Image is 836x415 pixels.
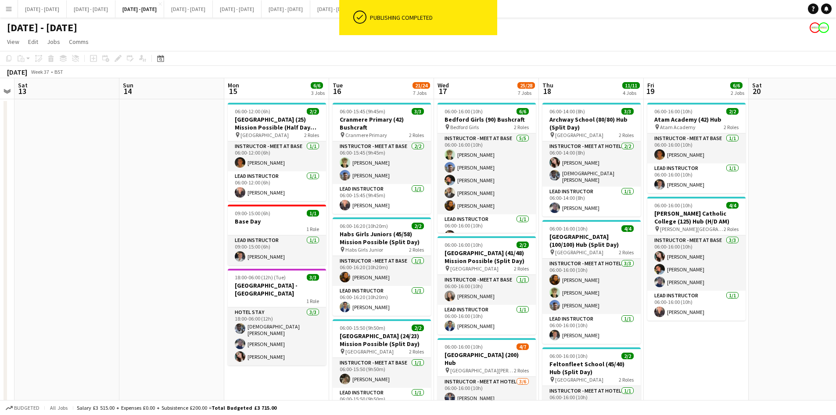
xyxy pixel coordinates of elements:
span: 2 Roles [514,124,529,130]
span: 2 Roles [514,367,529,374]
app-card-role: Instructor - Meet at Base1/106:00-15:50 (9h50m)[PERSON_NAME] [333,358,431,388]
span: [GEOGRAPHIC_DATA] [345,348,394,355]
button: [DATE] - [DATE] [262,0,310,18]
span: Sat [18,81,28,89]
app-card-role: Instructor - Meet at Base1/106:00-16:00 (10h)[PERSON_NAME] [647,134,746,163]
app-card-role: Instructor - Meet at Base1/106:00-16:20 (10h20m)[PERSON_NAME] [333,256,431,286]
app-card-role: Hotel Stay3/318:00-06:00 (12h)[DEMOGRAPHIC_DATA][PERSON_NAME][PERSON_NAME][PERSON_NAME] [228,307,326,365]
span: 2 Roles [409,132,424,138]
button: [DATE] - [DATE] [213,0,262,18]
span: Jobs [47,38,60,46]
span: 19 [646,86,654,96]
div: [DATE] [7,68,27,76]
div: 06:00-16:00 (10h)4/4[PERSON_NAME] Catholic College (125) Hub (H/D AM) [PERSON_NAME][GEOGRAPHIC_DA... [647,197,746,321]
app-card-role: Lead Instructor1/106:00-16:00 (10h)[PERSON_NAME] [647,163,746,193]
button: [DATE] - [DATE] [164,0,213,18]
h3: Cranmere Primary (42) Bushcraft [333,115,431,131]
app-job-card: 18:00-06:00 (12h) (Tue)3/3[GEOGRAPHIC_DATA] - [GEOGRAPHIC_DATA]1 RoleHotel Stay3/318:00-06:00 (12... [228,269,326,365]
span: Wed [438,81,449,89]
span: Tue [333,81,343,89]
span: 4/7 [517,343,529,350]
span: Edit [28,38,38,46]
a: Jobs [43,36,64,47]
div: 06:00-16:00 (10h)4/4[GEOGRAPHIC_DATA] (100/100) Hub (Split Day) [GEOGRAPHIC_DATA]2 RolesInstructo... [542,220,641,344]
h3: [GEOGRAPHIC_DATA] (200) Hub [438,351,536,367]
span: 2 Roles [724,124,739,130]
span: 1 Role [306,298,319,304]
app-card-role: Lead Instructor1/106:00-16:00 (10h)[PERSON_NAME] [438,305,536,335]
span: [GEOGRAPHIC_DATA] [450,265,499,272]
span: 2/2 [412,223,424,229]
a: Comms [65,36,92,47]
app-card-role: Lead Instructor1/106:00-16:00 (10h)[PERSON_NAME] [438,214,536,244]
span: 06:00-16:00 (10h) [549,225,588,232]
span: [GEOGRAPHIC_DATA] [240,132,289,138]
app-job-card: 06:00-16:00 (10h)6/6Bedford Girls (90) Bushcraft Bedford Girls2 RolesInstructor - Meet at Base5/5... [438,103,536,233]
span: 17 [436,86,449,96]
h3: [GEOGRAPHIC_DATA] - [GEOGRAPHIC_DATA] [228,281,326,297]
app-job-card: 06:00-12:00 (6h)2/2[GEOGRAPHIC_DATA] (25) Mission Possible (Half Day AM) [GEOGRAPHIC_DATA]2 Roles... [228,103,326,201]
span: 16 [331,86,343,96]
span: Atam Academy [660,124,696,130]
app-card-role: Instructor - Meet at Hotel3/306:00-16:00 (10h)[PERSON_NAME][PERSON_NAME][PERSON_NAME] [542,259,641,314]
span: 4/4 [621,225,634,232]
h3: Base Day [228,217,326,225]
span: 6/6 [311,82,323,89]
span: 06:00-16:00 (10h) [549,353,588,359]
app-card-role: Instructor - Meet at Hotel2/206:00-14:00 (8h)[PERSON_NAME][DEMOGRAPHIC_DATA][PERSON_NAME] [542,141,641,187]
app-job-card: 09:00-15:00 (6h)1/1Base Day1 RoleLead Instructor1/109:00-15:00 (6h)[PERSON_NAME] [228,205,326,265]
span: Week 37 [29,69,51,75]
span: [PERSON_NAME][GEOGRAPHIC_DATA] [660,226,724,232]
app-card-role: Instructor - Meet at Base1/106:00-12:00 (6h)[PERSON_NAME] [228,141,326,171]
h3: [GEOGRAPHIC_DATA] (100/100) Hub (Split Day) [542,233,641,249]
app-user-avatar: Programmes & Operations [810,22,820,33]
span: 25/28 [517,82,535,89]
app-job-card: 06:00-16:00 (10h)2/2[GEOGRAPHIC_DATA] (41/48) Mission Possible (Split Day) [GEOGRAPHIC_DATA]2 Rol... [438,236,536,335]
h3: [GEOGRAPHIC_DATA] (41/48) Mission Possible (Split Day) [438,249,536,265]
h3: Archway School (80/80) Hub (Split Day) [542,115,641,131]
app-card-role: Instructor - Meet at Base2/206:00-15:45 (9h45m)[PERSON_NAME][PERSON_NAME] [333,141,431,184]
span: 21/24 [413,82,430,89]
app-card-role: Instructor - Meet at Base3/306:00-16:00 (10h)[PERSON_NAME][PERSON_NAME][PERSON_NAME] [647,235,746,291]
h3: Atam Academy (42) Hub [647,115,746,123]
button: [DATE] - [DATE] [18,0,67,18]
div: 06:00-15:45 (9h45m)3/3Cranmere Primary (42) Bushcraft Cranmere Primary2 RolesInstructor - Meet at... [333,103,431,214]
span: 2/2 [621,353,634,359]
span: Budgeted [14,405,39,411]
span: Habs Girls Junior [345,246,383,253]
span: 3/3 [412,108,424,115]
span: [GEOGRAPHIC_DATA][PERSON_NAME] [450,367,514,374]
span: 2 Roles [619,376,634,383]
span: 1 Role [306,226,319,232]
span: Sun [123,81,133,89]
h1: [DATE] - [DATE] [7,21,77,34]
app-job-card: 06:00-14:00 (8h)3/3Archway School (80/80) Hub (Split Day) [GEOGRAPHIC_DATA]2 RolesInstructor - Me... [542,103,641,217]
h3: [PERSON_NAME] Catholic College (125) Hub (H/D AM) [647,209,746,225]
app-job-card: 06:00-16:00 (10h)2/2Atam Academy (42) Hub Atam Academy2 RolesInstructor - Meet at Base1/106:00-16... [647,103,746,193]
span: 06:00-16:00 (10h) [445,108,483,115]
app-card-role: Instructor - Meet at Base1/106:00-16:00 (10h)[PERSON_NAME] [438,275,536,305]
span: 2 Roles [619,249,634,256]
span: 06:00-12:00 (6h) [235,108,270,115]
span: [GEOGRAPHIC_DATA] [555,132,603,138]
div: 7 Jobs [518,90,535,96]
span: 15 [226,86,239,96]
div: 4 Jobs [623,90,639,96]
span: 3/3 [621,108,634,115]
span: 4/4 [726,202,739,209]
span: 2 Roles [409,246,424,253]
span: View [7,38,19,46]
span: Bedford Girls [450,124,479,130]
span: 2 Roles [304,132,319,138]
span: 1/1 [307,210,319,217]
span: All jobs [48,404,69,411]
span: [GEOGRAPHIC_DATA] [555,249,603,256]
app-job-card: 06:00-16:20 (10h20m)2/2Habs Girls Juniors (45/58) Mission Possible (Split Day) Habs Girls Junior2... [333,217,431,316]
span: Total Budgeted £3 715.00 [212,404,276,411]
span: Comms [69,38,89,46]
span: 2 Roles [724,226,739,232]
